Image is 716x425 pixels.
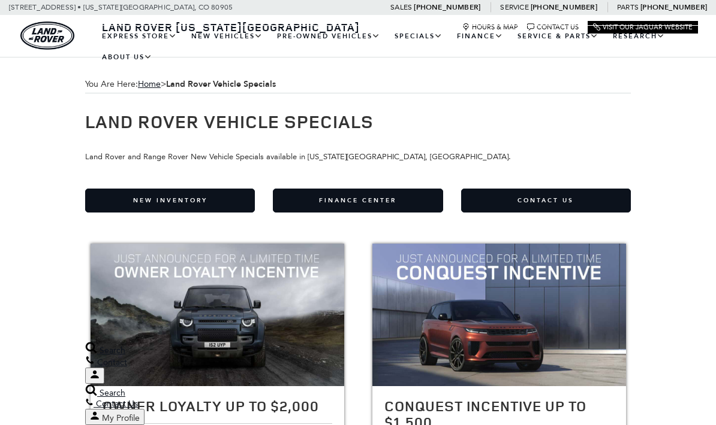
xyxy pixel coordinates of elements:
a: New Inventory [85,189,255,212]
span: Service [500,3,528,11]
img: Conquest Incentive Up To $1,500 [372,244,626,386]
a: New Vehicles [184,26,270,47]
a: Finance [450,26,510,47]
span: Search [100,388,125,398]
a: Contact Us [527,23,579,31]
a: [PHONE_NUMBER] [531,2,597,12]
a: [STREET_ADDRESS] • [US_STATE][GEOGRAPHIC_DATA], CO 80905 [9,3,233,11]
span: Sales [390,3,412,11]
a: About Us [95,47,160,68]
a: Service & Parts [510,26,606,47]
nav: Main Navigation [95,26,698,68]
a: EXPRESS STORE [95,26,184,47]
span: You Are Here: [85,75,631,93]
a: Contact Us [461,189,631,212]
img: Owner Loyalty Up To $2,000 [91,244,344,386]
a: [PHONE_NUMBER] [414,2,480,12]
a: Pre-Owned Vehicles [270,26,387,47]
span: Contact Us [96,399,138,409]
a: Land Rover [US_STATE][GEOGRAPHIC_DATA] [95,20,367,34]
a: Hours & Map [462,23,518,31]
a: [PHONE_NUMBER] [640,2,707,12]
a: Visit Our Jaguar Website [593,23,693,31]
h1: Land Rover Vehicle Specials [85,111,631,131]
span: My Profile [102,413,140,423]
button: user-profile-menu [85,368,104,384]
strong: Land Rover Vehicle Specials [166,78,276,90]
button: user-profile-menu [85,409,145,425]
a: Research [606,26,672,47]
span: Land Rover [US_STATE][GEOGRAPHIC_DATA] [102,20,360,34]
span: Parts [617,3,639,11]
img: Land Rover [20,22,74,50]
a: land-rover [20,22,74,50]
span: Search [100,345,125,356]
span: Contact [97,357,127,368]
p: Land Rover and Range Rover New Vehicle Specials available in [US_STATE][GEOGRAPHIC_DATA], [GEOGRA... [85,137,631,163]
a: Finance Center [273,189,443,212]
a: Home [138,79,161,89]
div: Breadcrumbs [85,75,631,93]
a: Specials [387,26,450,47]
span: > [138,79,276,89]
